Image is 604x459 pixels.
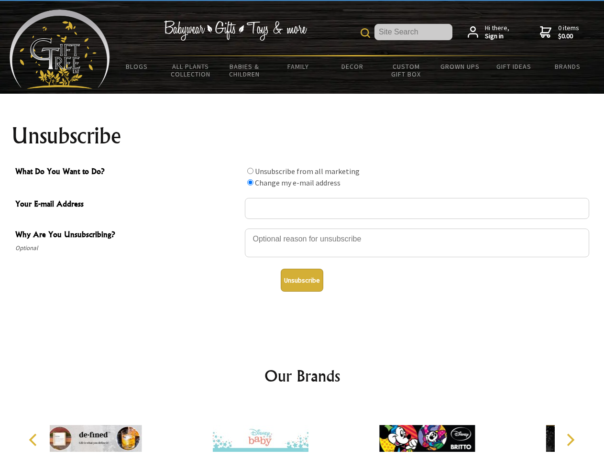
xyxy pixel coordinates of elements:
[558,23,579,41] span: 0 items
[24,429,45,450] button: Previous
[433,56,487,76] a: Grown Ups
[255,166,360,176] label: Unsubscribe from all marketing
[379,56,433,84] a: Custom Gift Box
[15,198,240,212] span: Your E-mail Address
[540,24,579,41] a: 0 items$0.00
[218,56,272,84] a: Babies & Children
[281,269,323,292] button: Unsubscribe
[10,10,110,89] img: Babyware - Gifts - Toys and more...
[11,124,593,147] h1: Unsubscribe
[485,32,509,41] strong: Sign in
[245,229,589,257] textarea: Why Are You Unsubscribing?
[110,56,164,76] a: BLOGS
[164,56,218,84] a: All Plants Collection
[15,229,240,242] span: Why Are You Unsubscribing?
[15,165,240,179] span: What Do You Want to Do?
[541,56,595,76] a: Brands
[19,364,585,387] h2: Our Brands
[15,242,240,254] span: Optional
[247,179,253,186] input: What Do You Want to Do?
[560,429,581,450] button: Next
[245,198,589,219] input: Your E-mail Address
[558,32,579,41] strong: $0.00
[485,24,509,41] span: Hi there,
[487,56,541,76] a: Gift Ideas
[255,178,340,187] label: Change my e-mail address
[325,56,379,76] a: Decor
[247,168,253,174] input: What Do You Want to Do?
[164,21,307,41] img: Babywear - Gifts - Toys & more
[361,28,370,38] img: product search
[468,24,509,41] a: Hi there,Sign in
[374,24,452,40] input: Site Search
[272,56,326,76] a: Family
